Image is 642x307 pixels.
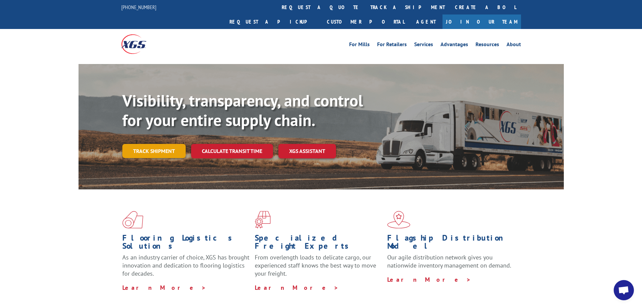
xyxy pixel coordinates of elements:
[122,253,249,277] span: As an industry carrier of choice, XGS has brought innovation and dedication to flooring logistics...
[122,144,186,158] a: Track shipment
[442,14,521,29] a: Join Our Team
[414,42,433,49] a: Services
[476,42,499,49] a: Resources
[278,144,336,158] a: XGS ASSISTANT
[122,211,143,228] img: xgs-icon-total-supply-chain-intelligence-red
[349,42,370,49] a: For Mills
[614,280,634,300] div: Open chat
[255,253,382,283] p: From overlength loads to delicate cargo, our experienced staff knows the best way to move your fr...
[255,211,271,228] img: xgs-icon-focused-on-flooring-red
[387,211,410,228] img: xgs-icon-flagship-distribution-model-red
[387,234,515,253] h1: Flagship Distribution Model
[122,284,206,291] a: Learn More >
[224,14,322,29] a: Request a pickup
[507,42,521,49] a: About
[387,276,471,283] a: Learn More >
[322,14,409,29] a: Customer Portal
[122,90,363,130] b: Visibility, transparency, and control for your entire supply chain.
[191,144,273,158] a: Calculate transit time
[387,253,511,269] span: Our agile distribution network gives you nationwide inventory management on demand.
[440,42,468,49] a: Advantages
[255,234,382,253] h1: Specialized Freight Experts
[122,234,250,253] h1: Flooring Logistics Solutions
[255,284,339,291] a: Learn More >
[409,14,442,29] a: Agent
[121,4,156,10] a: [PHONE_NUMBER]
[377,42,407,49] a: For Retailers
